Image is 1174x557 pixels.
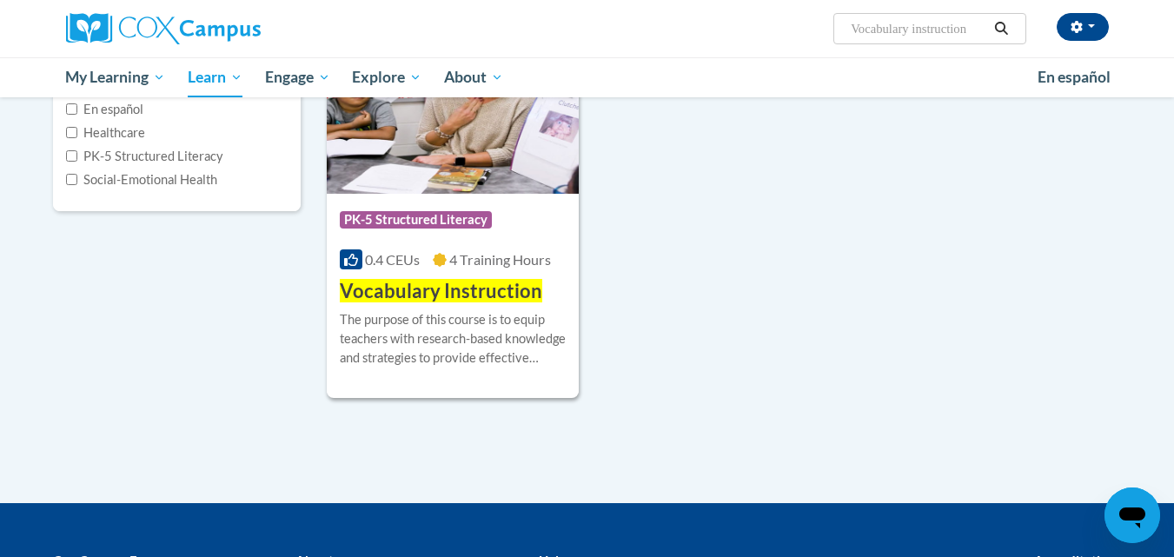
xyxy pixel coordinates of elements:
[66,103,77,115] input: Checkbox for Options
[66,13,396,44] a: Cox Campus
[265,67,330,88] span: Engage
[341,57,433,97] a: Explore
[65,67,165,88] span: My Learning
[1026,59,1122,96] a: En español
[988,18,1014,39] button: Search
[66,147,223,166] label: PK-5 Structured Literacy
[66,127,77,138] input: Checkbox for Options
[327,17,580,399] a: Course LogoPK-5 Structured Literacy0.4 CEUs4 Training Hours Vocabulary InstructionThe purpose of ...
[340,279,542,302] span: Vocabulary Instruction
[340,211,492,229] span: PK-5 Structured Literacy
[66,13,261,44] img: Cox Campus
[352,67,421,88] span: Explore
[176,57,254,97] a: Learn
[40,57,1135,97] div: Main menu
[433,57,514,97] a: About
[849,18,988,39] input: Search Courses
[66,100,143,119] label: En español
[365,251,420,268] span: 0.4 CEUs
[66,150,77,162] input: Checkbox for Options
[327,17,580,194] img: Course Logo
[444,67,503,88] span: About
[1038,68,1111,86] span: En español
[1057,13,1109,41] button: Account Settings
[66,174,77,185] input: Checkbox for Options
[340,310,567,368] div: The purpose of this course is to equip teachers with research-based knowledge and strategies to p...
[254,57,342,97] a: Engage
[1104,487,1160,543] iframe: Button to launch messaging window
[66,123,145,143] label: Healthcare
[188,67,242,88] span: Learn
[55,57,177,97] a: My Learning
[449,251,551,268] span: 4 Training Hours
[66,170,217,189] label: Social-Emotional Health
